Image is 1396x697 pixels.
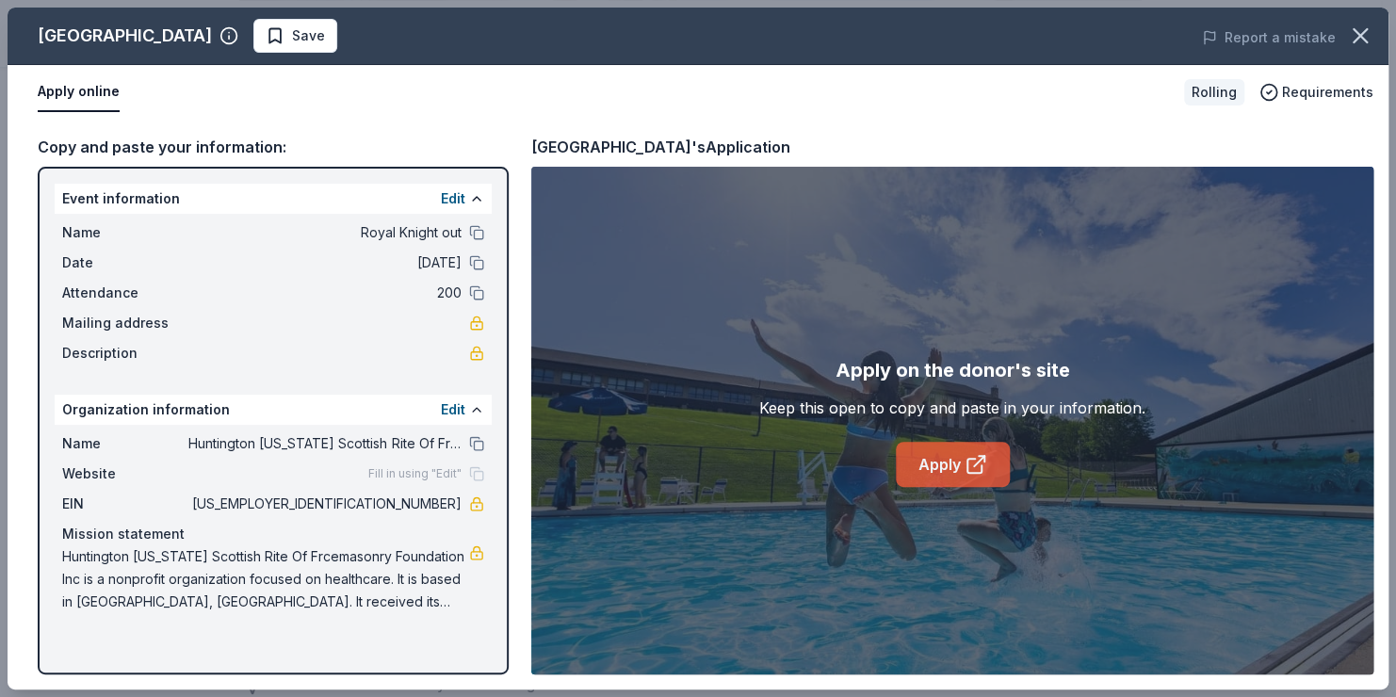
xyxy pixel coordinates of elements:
div: [GEOGRAPHIC_DATA] [38,21,212,51]
span: Requirements [1282,81,1373,104]
button: Edit [441,398,465,421]
span: [US_EMPLOYER_IDENTIFICATION_NUMBER] [188,493,462,515]
span: Huntington [US_STATE] Scottish Rite Of Frcemasonry Foundation Inc [188,432,462,455]
div: Organization information [55,395,492,425]
span: Website [62,462,188,485]
span: [DATE] [188,251,462,274]
span: Huntington [US_STATE] Scottish Rite Of Frcemasonry Foundation Inc is a nonprofit organization foc... [62,545,469,613]
div: Apply on the donor's site [836,355,1070,385]
span: Mailing address [62,312,188,334]
div: Mission statement [62,523,484,545]
span: EIN [62,493,188,515]
span: Name [62,221,188,244]
span: Date [62,251,188,274]
span: Royal Knight out [188,221,462,244]
div: Rolling [1184,79,1244,105]
div: [GEOGRAPHIC_DATA]'s Application [531,135,790,159]
span: Save [292,24,325,47]
div: Keep this open to copy and paste in your information. [759,397,1145,419]
span: Attendance [62,282,188,304]
button: Report a mistake [1202,26,1336,49]
span: Fill in using "Edit" [368,466,462,481]
div: Copy and paste your information: [38,135,509,159]
button: Requirements [1259,81,1373,104]
button: Edit [441,187,465,210]
span: 200 [188,282,462,304]
button: Save [253,19,337,53]
span: Name [62,432,188,455]
a: Apply [896,442,1010,487]
span: Description [62,342,188,365]
div: Event information [55,184,492,214]
button: Apply online [38,73,120,112]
